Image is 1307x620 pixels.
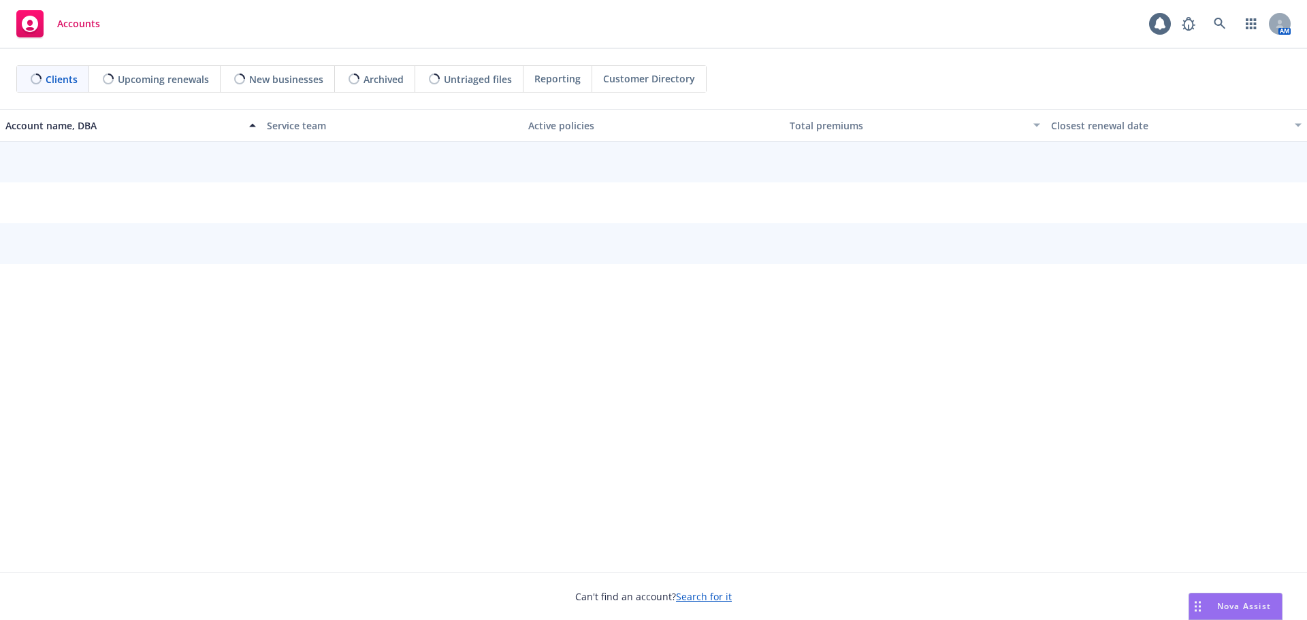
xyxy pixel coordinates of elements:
span: Accounts [57,18,100,29]
span: Untriaged files [444,72,512,86]
a: Report a Bug [1175,10,1202,37]
div: Service team [267,118,517,133]
div: Account name, DBA [5,118,241,133]
span: Archived [364,72,404,86]
a: Search for it [676,590,732,603]
div: Total premiums [790,118,1025,133]
button: Active policies [523,109,784,142]
div: Closest renewal date [1051,118,1287,133]
div: Active policies [528,118,779,133]
span: Nova Assist [1217,600,1271,612]
a: Search [1206,10,1233,37]
button: Total premiums [784,109,1046,142]
span: New businesses [249,72,323,86]
span: Reporting [534,71,581,86]
div: Drag to move [1189,593,1206,619]
button: Nova Assist [1189,593,1282,620]
button: Closest renewal date [1046,109,1307,142]
span: Clients [46,72,78,86]
button: Service team [261,109,523,142]
span: Upcoming renewals [118,72,209,86]
span: Can't find an account? [575,589,732,604]
a: Switch app [1238,10,1265,37]
span: Customer Directory [603,71,695,86]
a: Accounts [11,5,106,43]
